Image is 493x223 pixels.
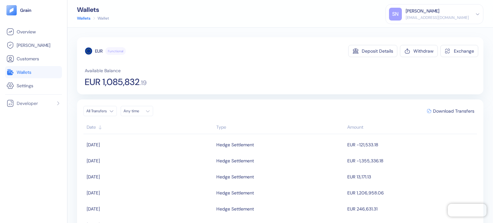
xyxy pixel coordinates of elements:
td: EUR -121,533.18 [346,137,477,153]
div: Withdraw [413,49,434,53]
div: Sort descending [347,124,474,131]
button: Deposit Details [348,45,397,57]
td: [DATE] [83,185,215,201]
div: EUR [95,48,103,54]
img: logo [20,8,32,13]
a: Overview [6,28,61,36]
a: Customers [6,55,61,63]
div: Wallets [77,6,109,13]
td: [DATE] [83,137,215,153]
div: Deposit Details [362,49,393,53]
span: Developer [17,100,38,107]
div: [EMAIL_ADDRESS][DOMAIN_NAME] [406,15,469,21]
button: Exchange [440,45,478,57]
span: EUR 1,085,832 [85,78,140,87]
div: Sort ascending [87,124,213,131]
div: [PERSON_NAME] [406,8,439,14]
td: EUR 13,171.13 [346,169,477,185]
iframe: Chatra live chat [448,204,487,217]
div: Exchange [454,49,474,53]
td: EUR 246,631.31 [346,201,477,217]
button: Any time [121,106,153,116]
div: Any time [124,108,143,114]
button: Download Transfers [424,106,477,116]
td: EUR 1,206,958.06 [346,185,477,201]
img: logo-tablet-V2.svg [6,5,17,15]
a: Settings [6,82,61,90]
div: Hedge Settlement [216,187,254,198]
span: Customers [17,56,39,62]
td: EUR -1,355,336.18 [346,153,477,169]
div: Sort ascending [216,124,344,131]
span: Settings [17,82,33,89]
button: Withdraw [400,45,438,57]
div: SN [389,8,402,21]
div: Hedge Settlement [216,139,254,150]
a: [PERSON_NAME] [6,41,61,49]
td: [DATE] [83,153,215,169]
td: [DATE] [83,169,215,185]
span: Download Transfers [433,109,474,113]
div: Hedge Settlement [216,203,254,214]
a: Wallets [6,68,61,76]
div: Hedge Settlement [216,171,254,182]
td: [DATE] [83,201,215,217]
span: Functional [108,49,123,54]
span: Overview [17,29,36,35]
span: [PERSON_NAME] [17,42,50,48]
span: . 19 [140,80,147,86]
div: Hedge Settlement [216,155,254,166]
span: Available Balance [85,67,121,74]
a: Wallets [77,15,91,21]
span: Wallets [17,69,31,75]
